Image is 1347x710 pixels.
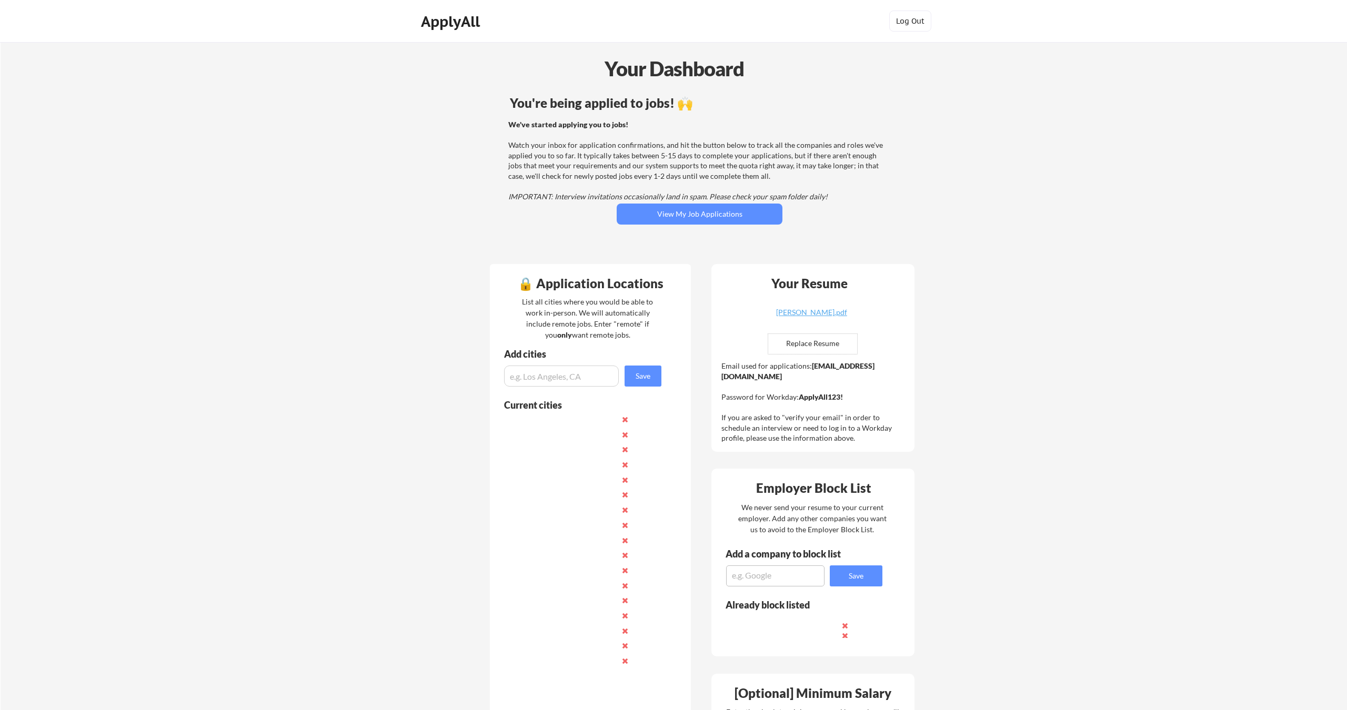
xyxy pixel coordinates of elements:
div: ApplyAll [421,13,483,31]
input: e.g. Los Angeles, CA [504,366,619,387]
div: Current cities [504,400,650,410]
div: [PERSON_NAME].pdf [749,309,874,316]
button: Log Out [889,11,931,32]
button: Save [830,565,882,586]
div: Watch your inbox for application confirmations, and hit the button below to track all the compani... [508,119,888,202]
div: Email used for applications: Password for Workday: If you are asked to "verify your email" in ord... [721,361,907,443]
div: [Optional] Minimum Salary [715,687,911,699]
div: We never send your resume to your current employer. Add any other companies you want us to avoid ... [737,502,887,535]
div: Already block listed [726,600,868,610]
div: You're being applied to jobs! 🙌 [510,97,889,109]
strong: only [557,330,572,339]
div: Employer Block List [716,482,911,494]
em: IMPORTANT: Interview invitations occasionally land in spam. Please check your spam folder daily! [508,192,828,201]
div: Add cities [504,349,664,359]
a: [PERSON_NAME].pdf [749,309,874,325]
strong: ApplyAll123! [799,392,843,401]
strong: [EMAIL_ADDRESS][DOMAIN_NAME] [721,361,874,381]
div: Add a company to block list [726,549,857,559]
div: List all cities where you would be able to work in-person. We will automatically include remote j... [515,296,660,340]
div: Your Dashboard [1,54,1347,84]
button: Save [625,366,661,387]
div: 🔒 Application Locations [492,277,688,290]
strong: We've started applying you to jobs! [508,120,628,129]
div: Your Resume [757,277,861,290]
button: View My Job Applications [617,204,782,225]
